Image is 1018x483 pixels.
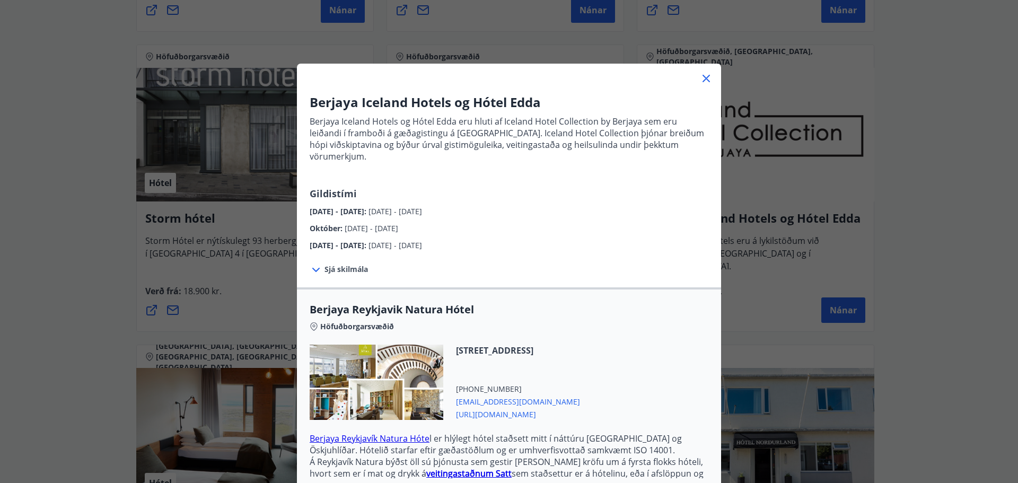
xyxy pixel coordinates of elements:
[368,240,422,250] span: [DATE] - [DATE]
[426,468,512,479] a: veitingastaðnum Satt
[310,302,708,317] span: Berjaya Reykjavik Natura Hótel
[456,407,580,420] span: [URL][DOMAIN_NAME]
[456,384,580,394] span: [PHONE_NUMBER]
[310,433,708,456] p: l er hlýlegt hótel staðsett mitt í náttúru [GEOGRAPHIC_DATA] og Öskjuhlíðar. Hótelið starfar efti...
[368,206,422,216] span: [DATE] - [DATE]
[345,223,398,233] span: [DATE] - [DATE]
[310,240,368,250] span: [DATE] - [DATE] :
[456,345,580,356] span: [STREET_ADDRESS]
[310,187,357,200] span: Gildistími
[310,93,708,111] h3: Berjaya Iceland Hotels og Hótel Edda
[324,264,368,275] span: Sjá skilmála
[310,223,345,233] span: Október :
[310,206,368,216] span: [DATE] - [DATE] :
[310,433,429,444] a: Berjaya Reykjavík Natura Hóte
[320,321,394,332] span: Höfuðborgarsvæðið
[310,116,708,162] p: Berjaya Iceland Hotels og Hótel Edda eru hluti af Iceland Hotel Collection by Berjaya sem eru lei...
[456,394,580,407] span: [EMAIL_ADDRESS][DOMAIN_NAME]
